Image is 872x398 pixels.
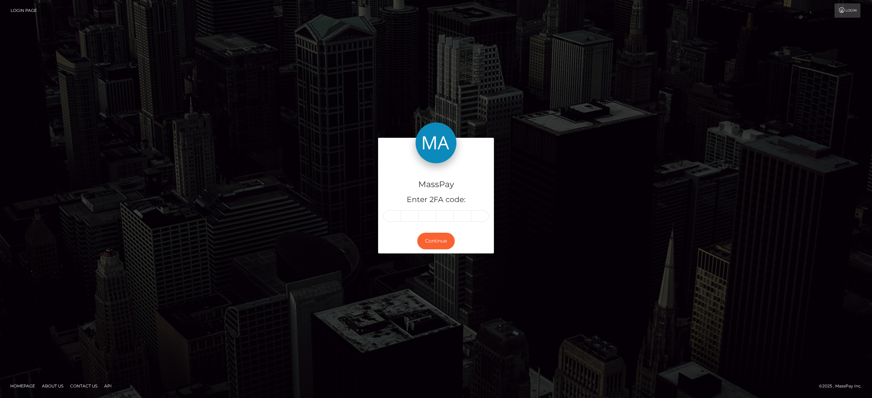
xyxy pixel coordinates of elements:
img: MassPay [416,122,456,163]
a: API [102,381,114,391]
h5: Enter 2FA code: [383,195,489,205]
h4: MassPay [383,179,489,190]
a: Login [835,3,860,18]
a: About Us [39,381,66,391]
button: Continue [417,233,455,249]
a: Login Page [11,3,37,18]
a: Contact Us [67,381,100,391]
div: © 2025 , MassPay Inc. [819,382,867,390]
a: Homepage [7,381,38,391]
